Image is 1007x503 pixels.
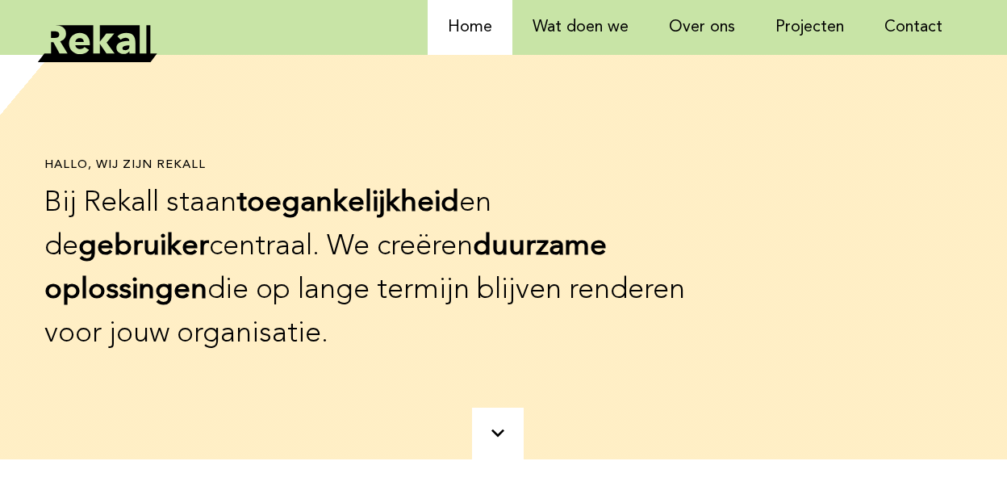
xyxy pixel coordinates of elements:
h1: Hallo, wij zijn rekall [44,158,704,174]
p: Bij Rekall staan en de centraal. We creëren die op lange termijn blijven renderen voor jouw organ... [44,182,704,356]
b: gebruiker [78,233,209,262]
a: scroll naar beneden [472,408,524,459]
b: duurzame oplossingen [44,233,607,305]
b: toegankelijkheid [236,189,459,218]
